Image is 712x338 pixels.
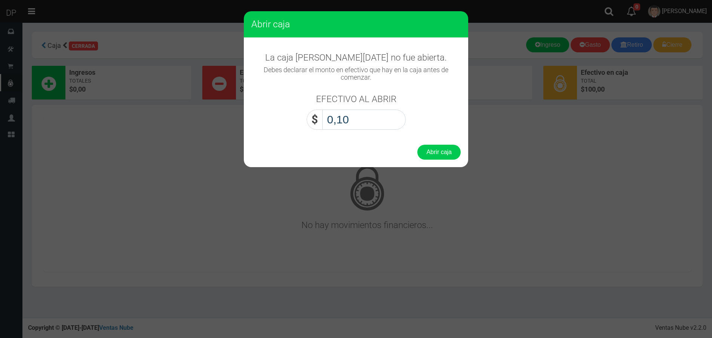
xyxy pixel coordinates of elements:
strong: $ [311,113,318,126]
h3: La caja [PERSON_NAME][DATE] no fue abierta. [251,53,461,62]
h3: EFECTIVO AL ABRIR [316,94,396,104]
h4: Debes declarar el monto en efectivo que hay en la caja antes de comenzar. [251,66,461,81]
button: Abrir caja [417,145,461,160]
h3: Abrir caja [251,19,461,30]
